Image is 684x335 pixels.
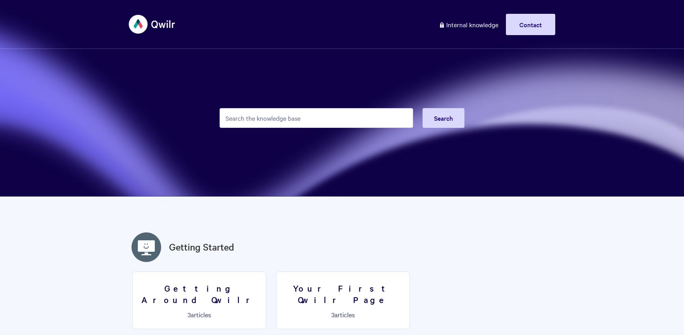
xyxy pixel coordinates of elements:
[169,240,234,254] a: Getting Started
[433,14,504,35] a: Internal knowledge
[423,108,464,128] button: Search
[281,311,405,318] p: articles
[331,310,334,319] span: 3
[220,108,413,128] input: Search the knowledge base
[137,311,261,318] p: articles
[276,271,410,329] a: Your First Qwilr Page 3articles
[281,283,405,305] h3: Your First Qwilr Page
[188,310,191,319] span: 3
[132,271,266,329] a: Getting Around Qwilr 3articles
[129,9,176,39] img: Qwilr Help Center
[137,283,261,305] h3: Getting Around Qwilr
[506,14,555,35] a: Contact
[434,114,453,122] span: Search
